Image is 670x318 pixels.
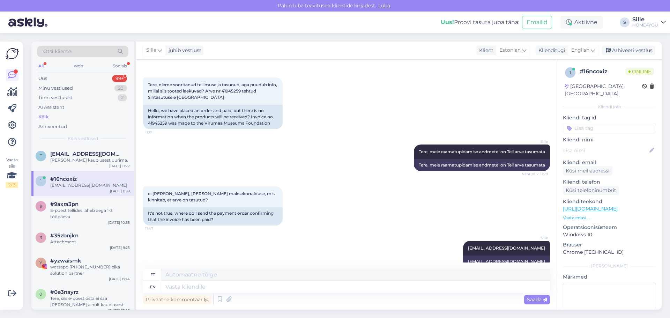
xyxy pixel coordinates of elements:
[563,231,656,238] p: Windows 10
[50,295,130,308] div: Tere, siis e-poest osta ei saa [PERSON_NAME] ainult kauplusest.
[563,186,619,195] div: Küsi telefoninumbrit
[563,224,656,231] p: Operatsioonisüsteem
[441,18,519,27] div: Proovi tasuta juba täna:
[38,75,47,82] div: Uus
[50,258,81,264] span: #yzwaismk
[111,61,128,71] div: Socials
[563,241,656,249] p: Brauser
[38,85,73,92] div: Minu vestlused
[563,104,656,110] div: Kliendi info
[38,113,49,120] div: Kõik
[40,204,42,209] span: 9
[620,17,630,27] div: S
[40,153,42,158] span: t
[143,295,211,304] div: Privaatne kommentaar
[476,47,493,54] div: Klient
[146,46,156,54] span: Sille
[632,17,658,22] div: Sille
[38,94,73,101] div: Tiimi vestlused
[38,123,67,130] div: Arhiveeritud
[114,85,127,92] div: 20
[563,263,656,269] div: [PERSON_NAME]
[50,201,79,207] span: #9axra3pn
[468,259,545,264] a: [EMAIL_ADDRESS][DOMAIN_NAME]
[50,182,130,188] div: [EMAIL_ADDRESS][DOMAIN_NAME]
[527,296,547,303] span: Saada
[50,176,77,182] span: #16ncoxiz
[536,47,565,54] div: Klienditugi
[563,159,656,166] p: Kliendi email
[499,46,521,54] span: Estonian
[626,68,654,75] span: Online
[522,235,548,241] span: Sille
[150,281,156,293] div: en
[522,171,548,177] span: Nähtud ✓ 11:29
[571,46,589,54] span: English
[68,135,98,142] span: Kõik vestlused
[40,235,42,240] span: 3
[39,260,42,265] span: y
[563,123,656,133] input: Lisa tag
[145,130,171,135] span: 11:19
[580,67,626,76] div: # 16ncoxiz
[109,276,130,282] div: [DATE] 17:14
[110,188,130,194] div: [DATE] 11:19
[441,19,454,25] b: Uus!
[563,206,618,212] a: [URL][DOMAIN_NAME]
[468,245,545,251] a: [EMAIL_ADDRESS][DOMAIN_NAME]
[72,61,84,71] div: Web
[50,157,130,163] div: [PERSON_NAME] kauplusest uurima.
[143,105,283,129] div: Hello, we have placed an order and paid, but there is no information when the products will be re...
[50,264,130,276] div: watsapp [PHONE_NUMBER] elka solutıon partner
[108,308,130,313] div: [DATE] 17:05
[145,226,171,231] span: 11:47
[50,151,123,157] span: taisi.undrus@gmail.com
[109,163,130,169] div: [DATE] 11:27
[43,48,71,55] span: Otsi kliente
[166,47,201,54] div: juhib vestlust
[38,104,64,111] div: AI Assistent
[563,136,656,143] p: Kliendi nimi
[108,220,130,225] div: [DATE] 10:55
[37,61,45,71] div: All
[6,47,19,60] img: Askly Logo
[50,239,130,245] div: Attachment
[563,215,656,221] p: Vaata edasi ...
[148,191,276,202] span: ei [PERSON_NAME], [PERSON_NAME] maksekorralduse, mis kinnitab, et arve on tasutud?
[40,178,42,184] span: 1
[118,94,127,101] div: 2
[112,75,127,82] div: 99+
[563,273,656,281] p: Märkmed
[150,269,155,281] div: et
[565,83,642,97] div: [GEOGRAPHIC_DATA], [GEOGRAPHIC_DATA]
[148,82,278,100] span: Tere, oleme sooritanud tellimuse ja tasunud, aga puudub info, millal siis tooted laekuvad? Arve n...
[50,289,79,295] span: #0e3nayrz
[50,207,130,220] div: E-poest tellides läheb aega 1-3 tööpäeva
[632,22,658,28] div: HOME4YOU
[414,159,550,171] div: Tere, meie raamatupidamise andmetel on Teil arve tasumata
[563,178,656,186] p: Kliendi telefon
[6,182,18,188] div: 2 / 3
[569,70,571,75] span: 1
[563,249,656,256] p: Chrome [TECHNICAL_ID]
[632,17,666,28] a: SilleHOME4YOU
[6,157,18,188] div: Vaata siia
[522,139,548,144] span: Sille
[602,46,655,55] div: Arhiveeri vestlus
[110,245,130,250] div: [DATE] 9:25
[560,16,603,29] div: Aktiivne
[376,2,392,9] span: Luba
[522,16,552,29] button: Emailid
[563,166,612,176] div: Küsi meiliaadressi
[563,147,648,154] input: Lisa nimi
[39,291,42,297] span: 0
[143,207,283,225] div: It's not true, where do I send the payment order confirming that the invoice has been paid?
[419,149,545,154] span: Tere, meie raamatupidamise andmetel on Teil arve tasumata
[50,232,79,239] span: #35zbnjkn
[563,198,656,205] p: Klienditeekond
[563,114,656,121] p: Kliendi tag'id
